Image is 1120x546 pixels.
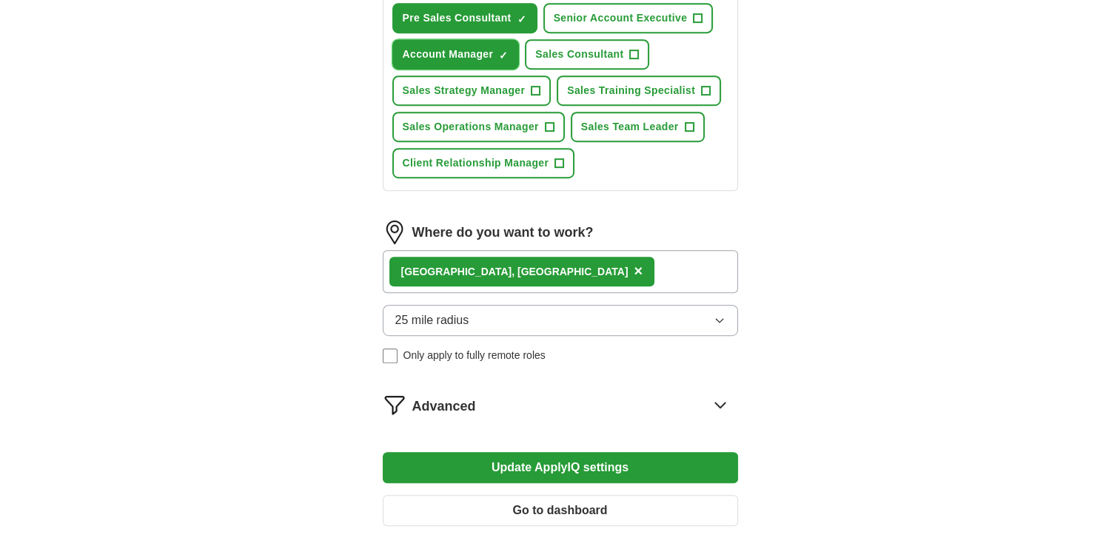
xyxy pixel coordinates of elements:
button: 25 mile radius [383,305,738,336]
span: Pre Sales Consultant [403,10,512,26]
span: × [634,263,643,279]
button: Pre Sales Consultant✓ [392,3,537,33]
label: Where do you want to work? [412,223,594,243]
button: Sales Operations Manager [392,112,565,142]
span: Advanced [412,397,476,417]
button: Sales Consultant [525,39,649,70]
span: 25 mile radius [395,311,469,329]
span: Sales Strategy Manager [403,83,526,98]
span: Only apply to fully remote roles [403,348,546,363]
button: × [634,260,643,283]
span: ✓ [499,50,508,61]
span: Sales Team Leader [581,119,679,135]
button: Account Manager✓ [392,39,520,70]
span: Client Relationship Manager [403,155,549,171]
div: [GEOGRAPHIC_DATA], [GEOGRAPHIC_DATA] [401,264,628,280]
button: Sales Training Specialist [557,75,721,106]
span: ✓ [517,13,526,25]
span: Sales Operations Manager [403,119,539,135]
button: Client Relationship Manager [392,148,575,178]
span: Senior Account Executive [554,10,688,26]
img: filter [383,393,406,417]
button: Update ApplyIQ settings [383,452,738,483]
button: Sales Strategy Manager [392,75,551,106]
span: Sales Training Specialist [567,83,695,98]
span: Sales Consultant [535,47,623,62]
img: location.png [383,220,406,244]
button: Sales Team Leader [571,112,705,142]
input: Only apply to fully remote roles [383,348,398,363]
button: Senior Account Executive [543,3,714,33]
button: Go to dashboard [383,495,738,526]
span: Account Manager [403,47,494,62]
